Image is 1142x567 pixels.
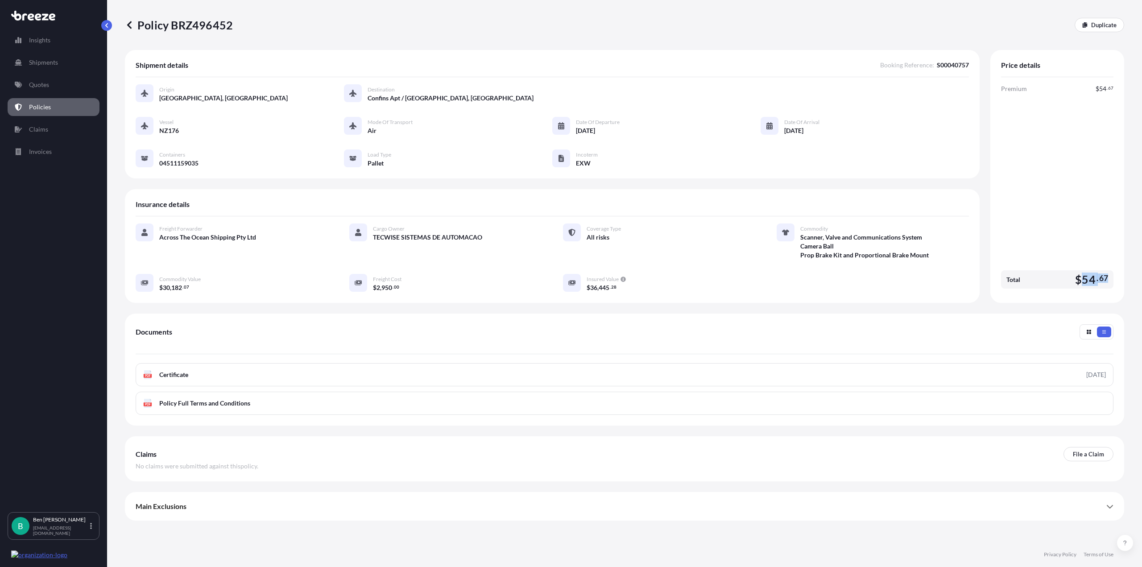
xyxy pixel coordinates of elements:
a: Privacy Policy [1044,551,1076,558]
a: PDFCertificate[DATE] [136,363,1113,386]
a: Terms of Use [1084,551,1113,558]
span: Insured Value [587,276,619,283]
p: Policies [29,103,51,112]
span: Premium [1001,84,1027,93]
p: Shipments [29,58,58,67]
span: . [1096,276,1098,281]
span: S00040757 [937,61,969,70]
a: Duplicate [1075,18,1124,32]
span: 2 [377,285,380,291]
span: Scanner, Valve and Communications System Camera Ball Prop Brake Kit and Proportional Brake Mount [800,233,929,260]
span: Date of Arrival [784,119,819,126]
span: Freight Forwarder [159,225,203,232]
p: Claims [29,125,48,134]
a: PDFPolicy Full Terms and Conditions [136,392,1113,415]
span: $ [373,285,377,291]
span: Containers [159,151,185,158]
span: Claims [136,450,157,459]
span: 36 [590,285,597,291]
span: NZ176 [159,126,179,135]
span: Commodity Value [159,276,201,283]
span: [DATE] [576,126,595,135]
a: File a Claim [1063,447,1113,461]
div: [DATE] [1086,370,1106,379]
span: 28 [611,286,617,289]
span: Shipment details [136,61,188,70]
span: 07 [184,286,189,289]
span: Coverage Type [587,225,621,232]
img: organization-logo [11,550,67,559]
span: Freight Cost [373,276,401,283]
p: Insights [29,36,50,45]
span: 950 [381,285,392,291]
span: Pallet [368,159,384,168]
span: Documents [136,327,172,336]
a: Insights [8,31,99,49]
span: 182 [171,285,182,291]
text: PDF [145,374,151,377]
span: , [380,285,381,291]
span: Policy Full Terms and Conditions [159,399,250,408]
a: Quotes [8,76,99,94]
span: Cargo Owner [373,225,405,232]
a: Invoices [8,143,99,161]
span: Mode of Transport [368,119,413,126]
span: , [170,285,171,291]
span: $ [587,285,590,291]
div: Main Exclusions [136,496,1113,517]
span: No claims were submitted against this policy . [136,462,258,471]
span: 54 [1099,86,1106,92]
span: B [18,521,23,530]
span: . [610,286,611,289]
span: Insurance details [136,200,190,209]
span: Origin [159,86,174,93]
span: Incoterm [576,151,598,158]
span: Load Type [368,151,391,158]
p: [EMAIL_ADDRESS][DOMAIN_NAME] [33,525,88,536]
span: Main Exclusions [136,502,186,511]
a: Policies [8,98,99,116]
p: File a Claim [1073,450,1104,459]
span: 67 [1099,276,1108,281]
p: Ben [PERSON_NAME] [33,516,88,523]
span: [DATE] [784,126,803,135]
span: Destination [368,86,395,93]
span: Price details [1001,61,1040,70]
span: 30 [163,285,170,291]
span: [GEOGRAPHIC_DATA], [GEOGRAPHIC_DATA] [159,94,288,103]
span: EXW [576,159,591,168]
span: 445 [599,285,609,291]
span: 00 [394,286,399,289]
a: Claims [8,120,99,138]
span: $ [159,285,163,291]
span: TECWISE SISTEMAS DE AUTOMACAO [373,233,482,242]
span: All risks [587,233,609,242]
p: Policy BRZ496452 [125,18,233,32]
p: Invoices [29,147,52,156]
span: 67 [1108,87,1113,90]
span: Booking Reference : [880,61,934,70]
span: Air [368,126,377,135]
span: Across The Ocean Shipping Pty Ltd [159,233,256,242]
a: Shipments [8,54,99,71]
span: . [1107,87,1108,90]
span: Total [1006,275,1020,284]
span: $ [1096,86,1099,92]
p: Quotes [29,80,49,89]
text: PDF [145,403,151,406]
span: , [597,285,599,291]
span: 04511159035 [159,159,199,168]
span: Commodity [800,225,828,232]
p: Duplicate [1091,21,1117,29]
span: Certificate [159,370,188,379]
span: $ [1075,274,1082,285]
span: 54 [1082,274,1095,285]
span: Date of Departure [576,119,620,126]
span: Confins Apt / [GEOGRAPHIC_DATA], [GEOGRAPHIC_DATA] [368,94,534,103]
span: Vessel [159,119,174,126]
span: . [182,286,183,289]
